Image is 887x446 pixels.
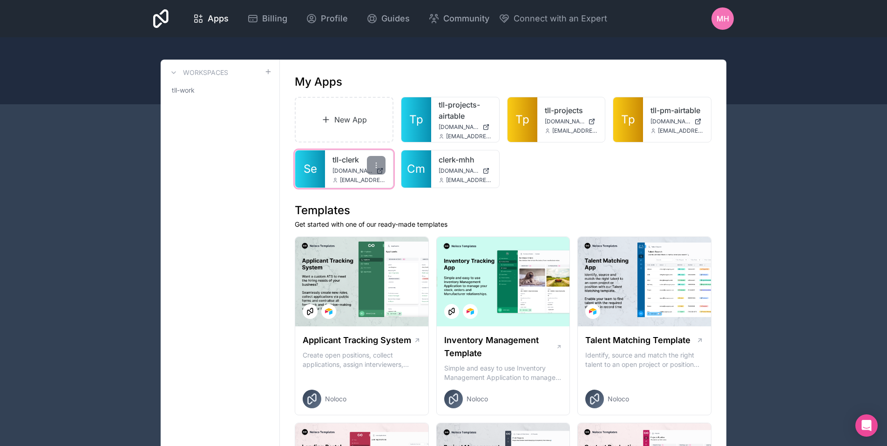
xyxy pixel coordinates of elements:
[325,394,346,404] span: Noloco
[855,414,878,437] div: Open Intercom Messenger
[650,118,691,125] span: [DOMAIN_NAME]
[439,167,492,175] a: [DOMAIN_NAME]
[658,127,704,135] span: [EMAIL_ADDRESS][DOMAIN_NAME]
[650,118,704,125] a: [DOMAIN_NAME]
[240,8,295,29] a: Billing
[295,74,342,89] h1: My Apps
[545,118,598,125] a: [DOMAIN_NAME]
[168,82,272,99] a: tll-work
[295,97,393,142] a: New App
[514,12,607,25] span: Connect with an Expert
[298,8,355,29] a: Profile
[304,162,317,176] span: Se
[295,220,711,229] p: Get started with one of our ready-made templates
[446,176,492,184] span: [EMAIL_ADDRESS][DOMAIN_NAME]
[401,97,431,142] a: Tp
[332,154,386,165] a: tll-clerk
[499,12,607,25] button: Connect with an Expert
[467,308,474,315] img: Airtable Logo
[401,150,431,188] a: Cm
[585,351,704,369] p: Identify, source and match the right talent to an open project or position with our Talent Matchi...
[295,203,711,218] h1: Templates
[325,308,332,315] img: Airtable Logo
[332,167,386,175] a: [DOMAIN_NAME]
[650,105,704,116] a: tll-pm-airtable
[183,68,228,77] h3: Workspaces
[545,118,585,125] span: [DOMAIN_NAME]
[613,97,643,142] a: Tp
[439,123,479,131] span: [DOMAIN_NAME]
[332,167,372,175] span: [DOMAIN_NAME]
[303,334,411,347] h1: Applicant Tracking System
[443,12,489,25] span: Community
[359,8,417,29] a: Guides
[409,112,423,127] span: Tp
[185,8,236,29] a: Apps
[168,67,228,78] a: Workspaces
[446,133,492,140] span: [EMAIL_ADDRESS][DOMAIN_NAME]
[208,12,229,25] span: Apps
[467,394,488,404] span: Noloco
[407,162,425,176] span: Cm
[439,167,479,175] span: [DOMAIN_NAME]
[340,176,386,184] span: [EMAIL_ADDRESS][DOMAIN_NAME]
[421,8,497,29] a: Community
[303,351,421,369] p: Create open positions, collect applications, assign interviewers, centralise candidate feedback a...
[444,334,556,360] h1: Inventory Management Template
[444,364,562,382] p: Simple and easy to use Inventory Management Application to manage your stock, orders and Manufact...
[439,99,492,122] a: tll-projects-airtable
[717,13,729,24] span: MH
[295,150,325,188] a: Se
[589,308,596,315] img: Airtable Logo
[621,112,635,127] span: Tp
[172,86,195,95] span: tll-work
[552,127,598,135] span: [EMAIL_ADDRESS][DOMAIN_NAME]
[508,97,537,142] a: Tp
[545,105,598,116] a: tll-projects
[321,12,348,25] span: Profile
[262,12,287,25] span: Billing
[585,334,691,347] h1: Talent Matching Template
[608,394,629,404] span: Noloco
[381,12,410,25] span: Guides
[439,123,492,131] a: [DOMAIN_NAME]
[439,154,492,165] a: clerk-mhh
[515,112,529,127] span: Tp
